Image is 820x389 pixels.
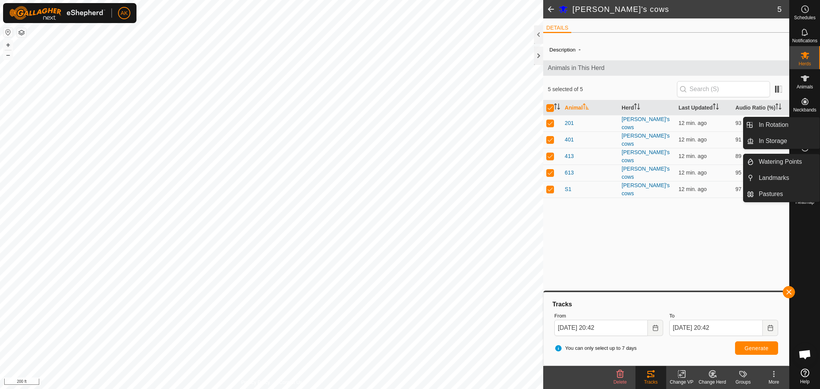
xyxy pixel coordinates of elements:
span: Heatmap [795,200,814,204]
label: To [669,312,778,320]
a: Pastures [754,186,820,202]
span: In Rotation [759,120,788,130]
span: Herds [798,62,811,66]
a: In Rotation [754,117,820,133]
li: Watering Points [743,154,820,170]
span: Oct 14, 2025, 5:35 AM [679,186,707,192]
a: Help [790,366,820,387]
span: Schedules [794,15,815,20]
p-sorticon: Activate to sort [634,105,640,111]
a: Contact Us [279,379,302,386]
p-sorticon: Activate to sort [554,105,560,111]
th: Last Updated [675,100,732,115]
div: Tracks [635,379,666,386]
button: Reset Map [3,28,13,37]
span: Oct 14, 2025, 5:35 AM [679,136,707,143]
span: 401 [565,136,574,144]
span: Animals [797,85,813,89]
span: Help [800,379,810,384]
button: Generate [735,341,778,355]
li: Pastures [743,186,820,202]
span: Oct 14, 2025, 5:35 AM [679,120,707,126]
span: Neckbands [793,108,816,112]
span: Oct 14, 2025, 5:35 AM [679,153,707,159]
div: [PERSON_NAME]'s cows [622,115,672,131]
button: Choose Date [763,320,778,336]
div: [PERSON_NAME]'s cows [622,132,672,148]
div: [PERSON_NAME]'s cows [622,181,672,198]
button: Choose Date [648,320,663,336]
p-sorticon: Activate to sort [775,105,782,111]
span: Animals in This Herd [548,63,785,73]
div: Tracks [551,300,781,309]
span: Notifications [792,38,817,43]
a: Privacy Policy [241,379,270,386]
a: In Storage [754,133,820,149]
span: Landmarks [759,173,789,183]
label: From [554,312,663,320]
span: 95 [735,170,742,176]
span: Delete [614,379,627,385]
p-sorticon: Activate to sort [583,105,589,111]
span: 201 [565,119,574,127]
div: Change VP [666,379,697,386]
span: You can only select up to 7 days [554,344,637,352]
p-sorticon: Activate to sort [713,105,719,111]
li: Landmarks [743,170,820,186]
span: 5 [777,3,782,15]
button: Map Layers [17,28,26,37]
a: Watering Points [754,154,820,170]
span: 89 [735,153,742,159]
span: 5 selected of 5 [548,85,677,93]
span: 413 [565,152,574,160]
span: 613 [565,169,574,177]
th: Animal [562,100,619,115]
h2: [PERSON_NAME]'s cows [572,5,777,14]
span: S1 [565,185,571,193]
div: [PERSON_NAME]'s cows [622,165,672,181]
div: Change Herd [697,379,728,386]
button: + [3,40,13,50]
a: Landmarks [754,170,820,186]
span: - [575,43,584,56]
label: Description [549,47,575,53]
button: – [3,50,13,60]
li: In Rotation [743,117,820,133]
span: 97 [735,186,742,192]
span: In Storage [759,136,787,146]
span: 93 [735,120,742,126]
span: Watering Points [759,157,802,166]
div: More [758,379,789,386]
span: Generate [745,345,768,351]
span: Oct 14, 2025, 5:35 AM [679,170,707,176]
li: DETAILS [543,24,571,33]
div: [PERSON_NAME]'s cows [622,148,672,165]
div: Open chat [793,343,817,366]
span: AK [121,9,128,17]
div: Groups [728,379,758,386]
span: Pastures [759,190,783,199]
span: 91 [735,136,742,143]
input: Search (S) [677,81,770,97]
img: Gallagher Logo [9,6,105,20]
th: Herd [619,100,675,115]
li: In Storage [743,133,820,149]
th: Audio Ratio (%) [732,100,789,115]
